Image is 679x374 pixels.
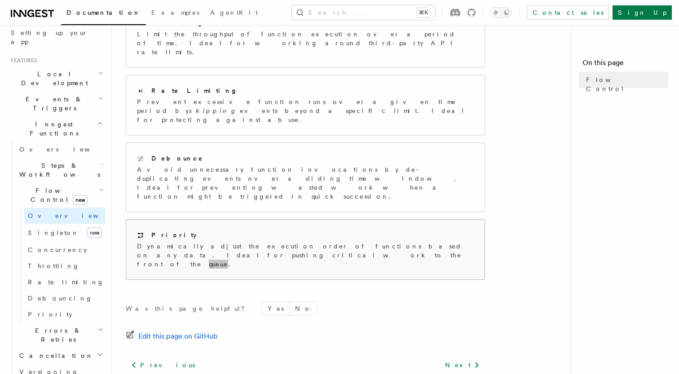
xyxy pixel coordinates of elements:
span: Local Development [7,70,98,87]
a: Examples [146,3,205,24]
span: Steps & Workflows [16,161,100,179]
a: Debouncing [24,290,106,306]
a: Next [440,357,485,373]
span: Inngest Functions [7,120,97,138]
div: Flow Controlnew [16,208,106,322]
span: Events & Triggers [7,95,98,113]
span: Singleton [28,229,79,236]
a: Overview [24,208,106,224]
p: Dynamically adjust the execution order of functions based on any data. Ideal for pushing critical... [137,242,474,269]
button: Toggle dark mode [490,7,512,18]
h2: Rate Limiting [151,86,238,95]
span: new [87,227,102,238]
span: Concurrency [28,246,87,253]
h2: Debounce [151,154,203,163]
a: Rate LimitingPrevent excessive function runs over a given time period byskippingevents beyond a s... [126,75,485,135]
span: Cancellation [16,351,93,360]
span: Setting up your app [11,29,88,45]
a: Concurrency [24,242,106,258]
button: Search...⌘K [292,5,435,20]
a: DebounceAvoid unnecessary function invocations by de-duplicating events over a sliding time windo... [126,143,485,212]
a: Throttling [24,258,106,274]
button: Cancellation [16,348,106,364]
p: Was this page helpful? [126,304,251,313]
a: Overview [16,141,106,157]
a: PriorityDynamically adjust the execution order of functions based on any data. Ideal for pushing ... [126,219,485,280]
span: Documentation [66,9,141,16]
a: Singletonnew [24,224,106,242]
span: new [73,195,88,205]
span: Debouncing [28,295,93,302]
p: Prevent excessive function runs over a given time period by events beyond a specific limit. Ideal... [137,97,474,124]
a: Flow Control [582,72,668,97]
button: No [290,302,317,315]
a: Contact sales [527,5,609,20]
span: Edit this page on GitHub [138,330,218,343]
span: Overview [28,212,120,219]
a: Priority [24,306,106,322]
span: Flow Control [586,75,668,93]
span: Rate limiting [28,278,104,286]
button: Events & Triggers [7,91,106,116]
h2: Priority [151,230,197,239]
a: Sign Up [613,5,672,20]
a: Setting up your app [7,25,106,50]
span: Overview [19,146,112,153]
a: Rate limiting [24,274,106,290]
button: Flow Controlnew [16,183,106,208]
button: Errors & Retries [16,322,106,348]
p: Limit the throughput of function execution over a period of time. Ideal for working around third-... [137,30,474,57]
span: Errors & Retries [16,326,97,344]
span: Throttling [28,262,79,270]
button: Steps & Workflows [16,157,106,183]
h4: On this page [582,57,668,72]
span: AgentKit [210,9,258,16]
p: Avoid unnecessary function invocations by de-duplicating events over a sliding time window. Ideal... [137,165,474,201]
button: Local Development [7,66,106,91]
span: Flow Control [16,186,99,204]
button: Inngest Functions [7,116,106,141]
a: ThrottlingLimit the throughput of function execution over a period of time. Ideal for working aro... [126,7,485,68]
a: AgentKit [205,3,263,24]
span: Examples [151,9,199,16]
a: Previous [126,357,200,373]
button: Yes [262,302,289,315]
a: Edit this page on GitHub [126,330,218,343]
a: Documentation [61,3,146,25]
span: Priority [28,311,72,318]
kbd: ⌘K [417,8,430,17]
em: skipping [189,107,240,114]
span: Features [7,57,37,64]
